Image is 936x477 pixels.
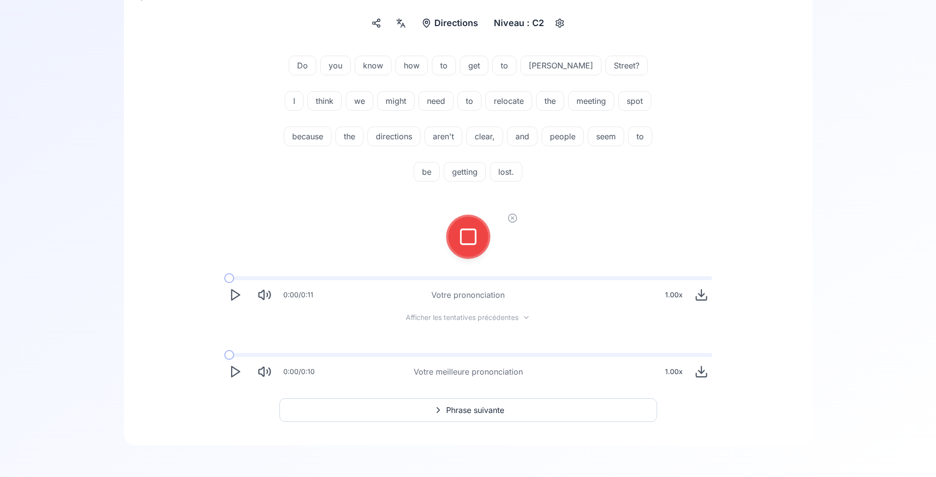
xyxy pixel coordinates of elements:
[521,60,601,71] span: [PERSON_NAME]
[508,130,537,142] span: and
[398,314,538,321] button: Afficher les tentatives précédentes
[355,60,391,71] span: know
[378,95,414,107] span: might
[395,56,428,75] button: how
[490,162,522,182] button: lost.
[542,127,584,146] button: people
[629,130,652,142] span: to
[355,56,392,75] button: know
[588,127,624,146] button: seem
[368,130,420,142] span: directions
[431,289,505,301] div: Votre prononciation
[284,127,332,146] button: because
[457,91,482,111] button: to
[485,91,532,111] button: relocate
[279,398,657,422] button: Phrase suivante
[446,404,504,416] span: Phrase suivante
[346,95,373,107] span: we
[414,366,523,378] div: Votre meilleure prononciation
[336,130,363,142] span: the
[467,130,503,142] span: clear,
[289,56,316,75] button: Do
[691,284,712,306] button: Download audio
[367,127,421,146] button: directions
[425,130,462,142] span: aren't
[466,127,503,146] button: clear,
[493,60,516,71] span: to
[377,91,415,111] button: might
[424,127,462,146] button: aren't
[661,362,687,382] div: 1.00 x
[419,95,453,107] span: need
[432,60,455,71] span: to
[618,91,651,111] button: spot
[406,313,518,322] span: Afficher les tentatives précédentes
[285,95,303,107] span: I
[444,166,485,178] span: getting
[434,16,478,30] span: Directions
[606,60,647,71] span: Street?
[460,56,488,75] button: get
[308,95,341,107] span: think
[490,14,548,32] div: Niveau : C2
[605,56,648,75] button: Street?
[320,56,351,75] button: you
[321,60,350,71] span: you
[568,91,614,111] button: meeting
[414,162,440,182] button: be
[335,127,363,146] button: the
[444,162,486,182] button: getting
[283,290,313,300] div: 0:00 / 0:11
[588,130,624,142] span: seem
[520,56,602,75] button: [PERSON_NAME]
[542,130,583,142] span: people
[285,91,303,111] button: I
[486,95,532,107] span: relocate
[492,56,516,75] button: to
[490,166,522,178] span: lost.
[569,95,614,107] span: meeting
[414,166,439,178] span: be
[396,60,427,71] span: how
[458,95,481,107] span: to
[284,130,331,142] span: because
[661,285,687,305] div: 1.00 x
[432,56,456,75] button: to
[283,367,315,377] div: 0:00 / 0:10
[628,127,652,146] button: to
[418,14,482,32] button: Directions
[460,60,488,71] span: get
[691,361,712,382] button: Download audio
[507,127,538,146] button: and
[307,91,342,111] button: think
[254,284,275,306] button: Mute
[224,361,246,382] button: Play
[536,91,564,111] button: the
[289,60,316,71] span: Do
[490,14,568,32] button: Niveau : C2
[419,91,453,111] button: need
[254,361,275,382] button: Mute
[346,91,373,111] button: we
[619,95,651,107] span: spot
[224,284,246,306] button: Play
[537,95,564,107] span: the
